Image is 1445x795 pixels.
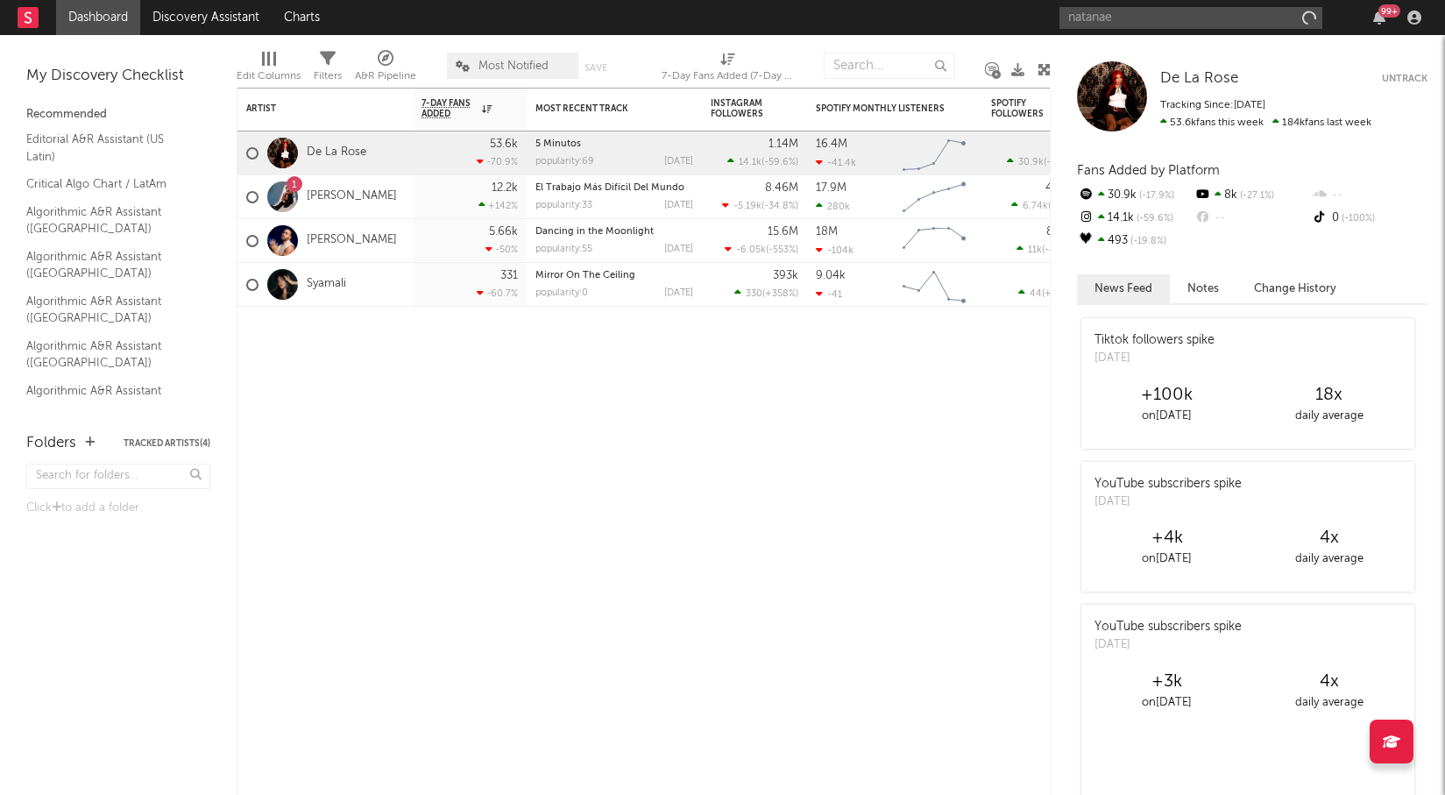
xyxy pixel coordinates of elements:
[1094,636,1242,654] div: [DATE]
[1077,230,1194,252] div: 493
[1045,289,1076,299] span: +57.1 %
[485,244,518,255] div: -50 %
[895,175,974,219] svg: Chart title
[535,157,594,167] div: popularity: 69
[1160,117,1371,128] span: 184k fans last week
[237,44,301,95] div: Edit Columns
[1086,385,1248,406] div: +100k
[1094,475,1242,493] div: YouTube subscribers spike
[535,139,581,149] a: 5 Minutos
[895,219,974,263] svg: Chart title
[535,201,592,210] div: popularity: 33
[1194,207,1310,230] div: --
[1028,245,1042,255] span: 11k
[1086,549,1248,570] div: on [DATE]
[535,245,592,254] div: popularity: 55
[1011,200,1079,211] div: ( )
[1248,528,1410,549] div: 4 x
[26,130,193,166] a: Editorial A&R Assistant (US Latin)
[1059,7,1322,29] input: Search for artists
[1160,71,1238,86] span: De La Rose
[727,156,798,167] div: ( )
[492,182,518,194] div: 12.2k
[773,270,798,281] div: 393k
[816,138,847,150] div: 16.4M
[816,201,850,212] div: 280k
[1170,274,1236,303] button: Notes
[1018,287,1079,299] div: ( )
[1016,244,1079,255] div: ( )
[26,202,193,238] a: Algorithmic A&R Assistant ([GEOGRAPHIC_DATA])
[478,200,518,211] div: +142 %
[664,157,693,167] div: [DATE]
[1339,214,1375,224] span: -100 %
[1236,274,1354,303] button: Change History
[733,202,761,211] span: -5.19k
[1237,191,1274,201] span: -27.1 %
[1311,184,1427,207] div: --
[26,66,210,87] div: My Discovery Checklist
[1094,350,1215,367] div: [DATE]
[768,226,798,238] div: 15.6M
[26,337,193,373] a: Algorithmic A&R Assistant ([GEOGRAPHIC_DATA])
[237,66,301,87] div: Edit Columns
[535,288,588,298] div: popularity: 0
[535,227,693,237] div: Dancing in the Moonlight
[535,227,654,237] a: Dancing in the Moonlight
[1086,528,1248,549] div: +4k
[736,245,766,255] span: -6.05k
[1045,245,1076,255] span: -4.03 %
[662,66,793,87] div: 7-Day Fans Added (7-Day Fans Added)
[1086,692,1248,713] div: on [DATE]
[477,287,518,299] div: -60.7 %
[725,244,798,255] div: ( )
[1378,4,1400,18] div: 99 +
[1134,214,1173,224] span: -59.6 %
[816,270,846,281] div: 9.04k
[535,271,693,280] div: Mirror On The Ceiling
[307,277,346,292] a: Syamali
[711,98,772,119] div: Instagram Followers
[355,66,416,87] div: A&R Pipeline
[765,182,798,194] div: 8.46M
[1023,202,1048,211] span: 6.74k
[1046,158,1076,167] span: -17.9 %
[1373,11,1385,25] button: 99+
[1160,100,1265,110] span: Tracking Since: [DATE]
[1046,226,1079,238] div: 8.56M
[765,289,796,299] span: +358 %
[824,53,955,79] input: Search...
[26,381,193,417] a: Algorithmic A&R Assistant ([GEOGRAPHIC_DATA])
[26,104,210,125] div: Recommended
[1094,331,1215,350] div: Tiktok followers spike
[816,182,846,194] div: 17.9M
[1311,207,1427,230] div: 0
[1086,671,1248,692] div: +3k
[26,247,193,283] a: Algorithmic A&R Assistant ([GEOGRAPHIC_DATA])
[490,138,518,150] div: 53.6k
[314,66,342,87] div: Filters
[1077,274,1170,303] button: News Feed
[307,233,397,248] a: [PERSON_NAME]
[734,287,798,299] div: ( )
[1030,289,1042,299] span: 44
[664,245,693,254] div: [DATE]
[314,44,342,95] div: Filters
[739,158,761,167] span: 14.1k
[1382,70,1427,88] button: Untrack
[307,146,366,160] a: De La Rose
[1248,692,1410,713] div: daily average
[1007,156,1079,167] div: ( )
[1094,618,1242,636] div: YouTube subscribers spike
[664,288,693,298] div: [DATE]
[1160,70,1238,88] a: De La Rose
[1018,158,1044,167] span: 30.9k
[664,201,693,210] div: [DATE]
[584,63,607,73] button: Save
[991,98,1052,119] div: Spotify Followers
[895,131,974,175] svg: Chart title
[477,156,518,167] div: -70.9 %
[1160,117,1264,128] span: 53.6k fans this week
[1077,164,1220,177] span: Fans Added by Platform
[1128,237,1166,246] span: -19.8 %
